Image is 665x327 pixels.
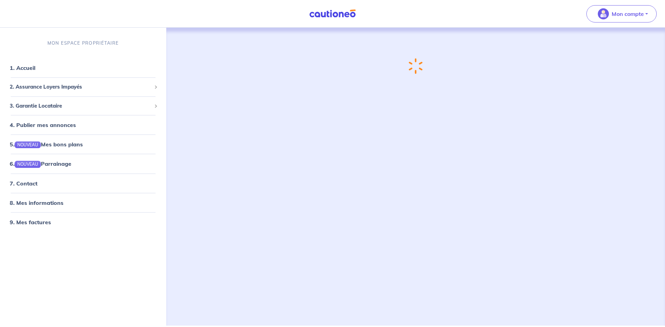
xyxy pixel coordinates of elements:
a: 6.NOUVEAUParrainage [10,160,71,167]
div: 7. Contact [3,176,163,190]
span: 3. Garantie Locataire [10,102,151,110]
a: 7. Contact [10,180,37,187]
div: 5.NOUVEAUMes bons plans [3,137,163,151]
p: MON ESPACE PROPRIÉTAIRE [47,40,119,46]
span: 2. Assurance Loyers Impayés [10,83,151,91]
div: 4. Publier mes annonces [3,118,163,132]
a: 8. Mes informations [10,199,63,206]
a: 5.NOUVEAUMes bons plans [10,141,83,148]
div: 6.NOUVEAUParrainage [3,157,163,171]
div: 2. Assurance Loyers Impayés [3,80,163,94]
button: illu_account_valid_menu.svgMon compte [586,5,657,22]
div: 1. Accueil [3,61,163,75]
p: Mon compte [612,10,644,18]
div: 3. Garantie Locataire [3,99,163,112]
a: 4. Publier mes annonces [10,121,76,128]
img: loading-spinner [409,58,423,74]
div: 8. Mes informations [3,196,163,209]
a: 1. Accueil [10,64,35,71]
img: Cautioneo [307,9,358,18]
a: 9. Mes factures [10,218,51,225]
img: illu_account_valid_menu.svg [598,8,609,19]
div: 9. Mes factures [3,215,163,229]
